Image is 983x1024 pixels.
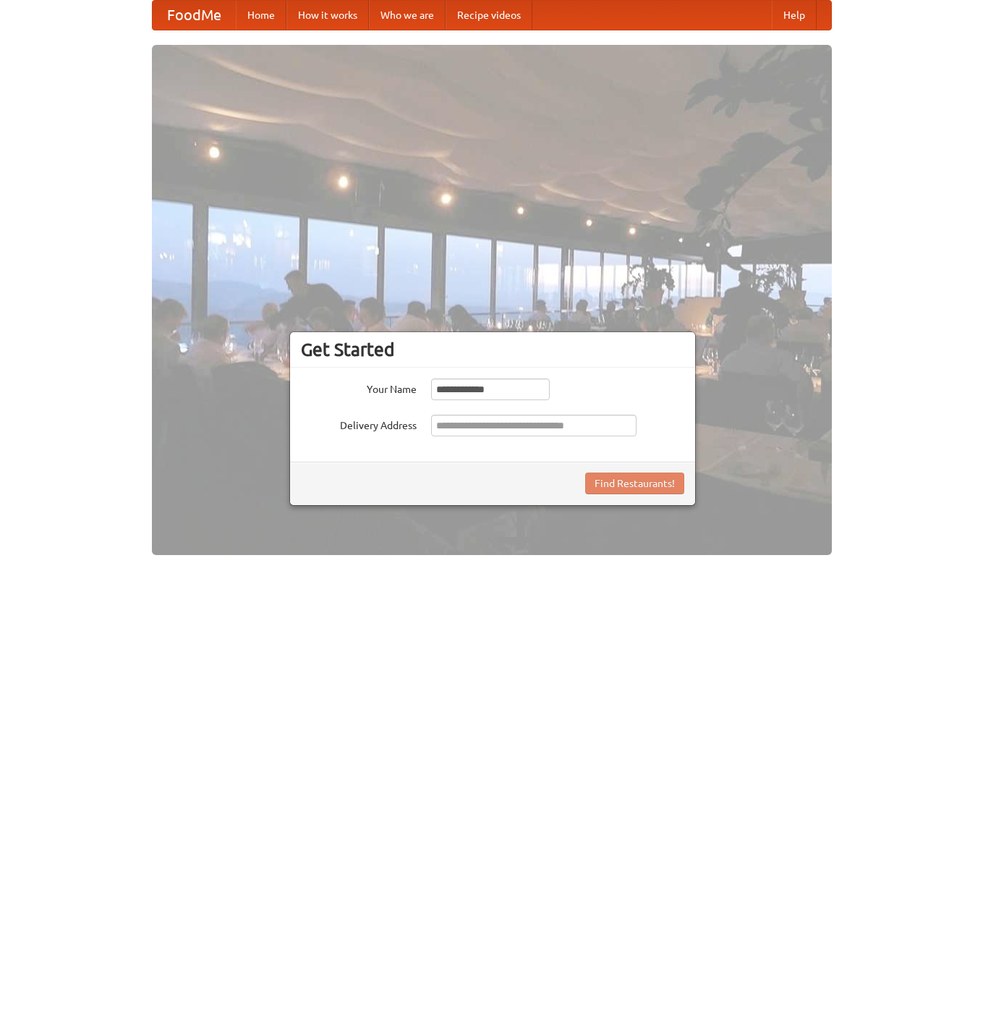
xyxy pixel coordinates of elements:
[301,339,684,360] h3: Get Started
[153,1,236,30] a: FoodMe
[772,1,817,30] a: Help
[446,1,532,30] a: Recipe videos
[236,1,286,30] a: Home
[369,1,446,30] a: Who we are
[301,378,417,397] label: Your Name
[286,1,369,30] a: How it works
[301,415,417,433] label: Delivery Address
[585,473,684,494] button: Find Restaurants!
